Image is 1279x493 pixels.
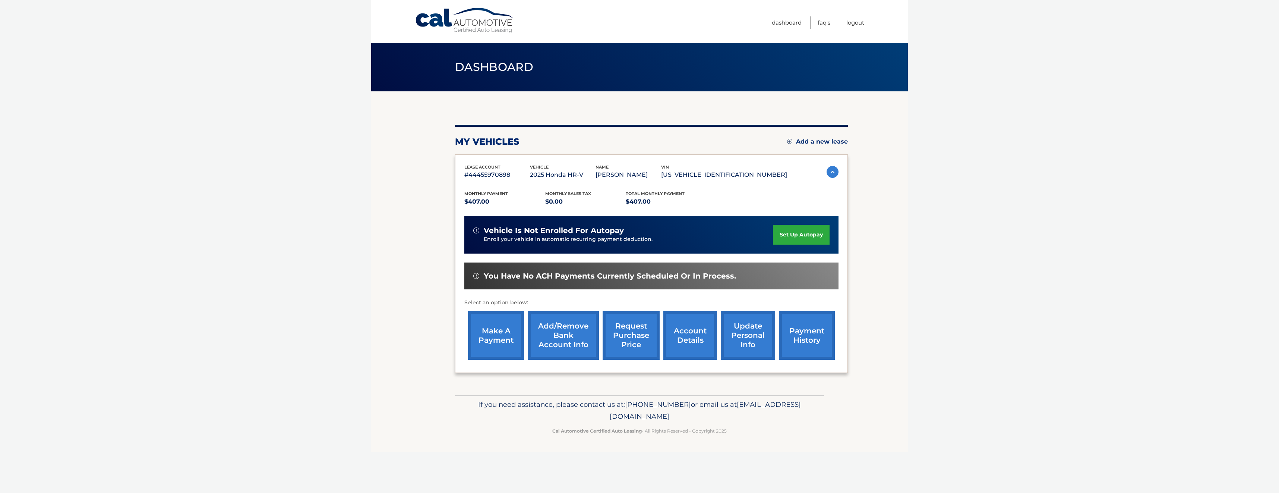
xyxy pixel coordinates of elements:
strong: Cal Automotive Certified Auto Leasing [552,428,642,434]
a: Cal Automotive [415,7,515,34]
span: Monthly Payment [464,191,508,196]
span: Total Monthly Payment [626,191,685,196]
p: If you need assistance, please contact us at: or email us at [460,399,819,423]
a: Dashboard [772,16,802,29]
span: [PHONE_NUMBER] [625,400,691,409]
img: accordion-active.svg [827,166,839,178]
p: $407.00 [464,197,545,207]
a: request purchase price [603,311,660,360]
span: vin [661,164,669,170]
a: Logout [846,16,864,29]
span: [EMAIL_ADDRESS][DOMAIN_NAME] [610,400,801,421]
a: account details [663,311,717,360]
a: make a payment [468,311,524,360]
a: Add/Remove bank account info [528,311,599,360]
span: vehicle [530,164,549,170]
p: 2025 Honda HR-V [530,170,596,180]
a: set up autopay [773,225,830,245]
a: FAQ's [818,16,830,29]
p: $0.00 [545,197,626,207]
img: alert-white.svg [473,273,479,279]
span: lease account [464,164,500,170]
span: You have no ACH payments currently scheduled or in process. [484,271,736,281]
span: Dashboard [455,60,533,74]
p: [US_VEHICLE_IDENTIFICATION_NUMBER] [661,170,787,180]
p: #44455970898 [464,170,530,180]
p: - All Rights Reserved - Copyright 2025 [460,427,819,435]
p: Select an option below: [464,298,839,307]
a: update personal info [721,311,775,360]
span: Monthly sales Tax [545,191,591,196]
a: payment history [779,311,835,360]
span: vehicle is not enrolled for autopay [484,226,624,235]
a: Add a new lease [787,138,848,145]
span: name [596,164,609,170]
p: Enroll your vehicle in automatic recurring payment deduction. [484,235,773,244]
h2: my vehicles [455,136,520,147]
p: $407.00 [626,197,707,207]
img: alert-white.svg [473,227,479,233]
p: [PERSON_NAME] [596,170,661,180]
img: add.svg [787,139,792,144]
